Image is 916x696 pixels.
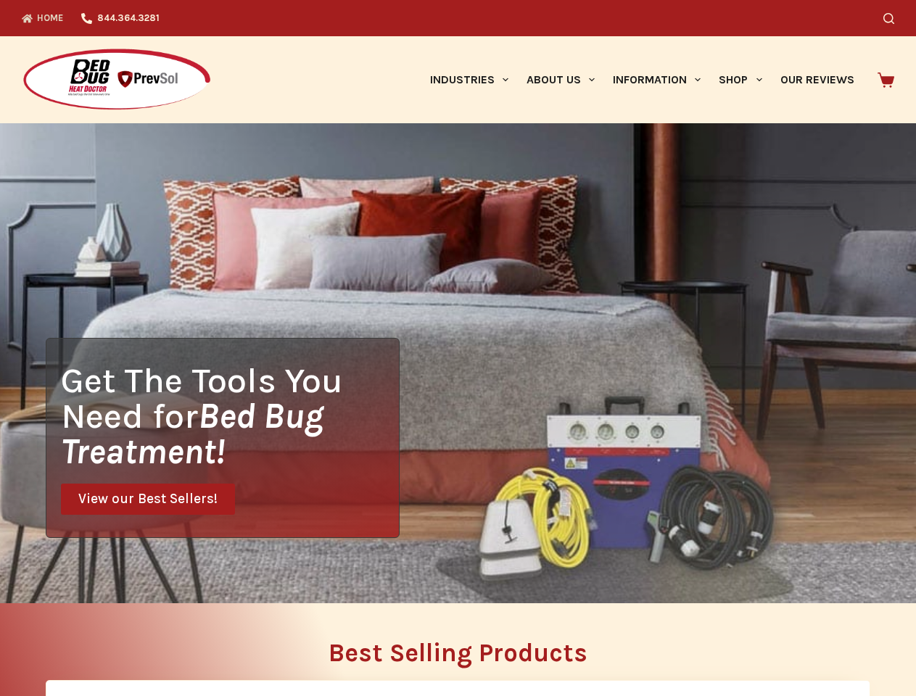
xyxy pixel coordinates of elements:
i: Bed Bug Treatment! [61,395,323,472]
a: Our Reviews [771,36,863,123]
h1: Get The Tools You Need for [61,362,399,469]
button: Search [883,13,894,24]
a: View our Best Sellers! [61,484,235,515]
nav: Primary [421,36,863,123]
a: Industries [421,36,517,123]
a: Shop [710,36,771,123]
img: Prevsol/Bed Bug Heat Doctor [22,48,212,112]
a: Information [604,36,710,123]
span: View our Best Sellers! [78,492,218,506]
h2: Best Selling Products [46,640,870,666]
a: About Us [517,36,603,123]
